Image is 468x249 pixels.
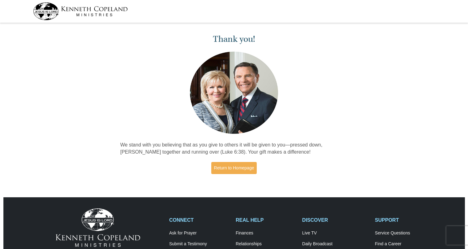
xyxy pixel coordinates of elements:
a: Live TV [302,230,368,236]
img: kcm-header-logo.svg [33,2,128,20]
h2: DISCOVER [302,217,368,223]
p: We stand with you believing that as you give to others it will be given to you—pressed down, [PER... [120,142,348,156]
img: Kenneth Copeland Ministries [56,208,140,247]
a: Submit a Testimony [169,241,229,247]
h1: Thank you! [120,34,348,44]
h2: CONNECT [169,217,229,223]
a: Daily Broadcast [302,241,368,247]
img: Kenneth and Gloria [188,50,280,135]
h2: REAL HELP [236,217,296,223]
a: Find a Career [375,241,435,247]
a: Relationships [236,241,296,247]
a: Service Questions [375,230,435,236]
a: Ask for Prayer [169,230,229,236]
h2: SUPPORT [375,217,435,223]
a: Finances [236,230,296,236]
a: Return to Homepage [211,162,257,174]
